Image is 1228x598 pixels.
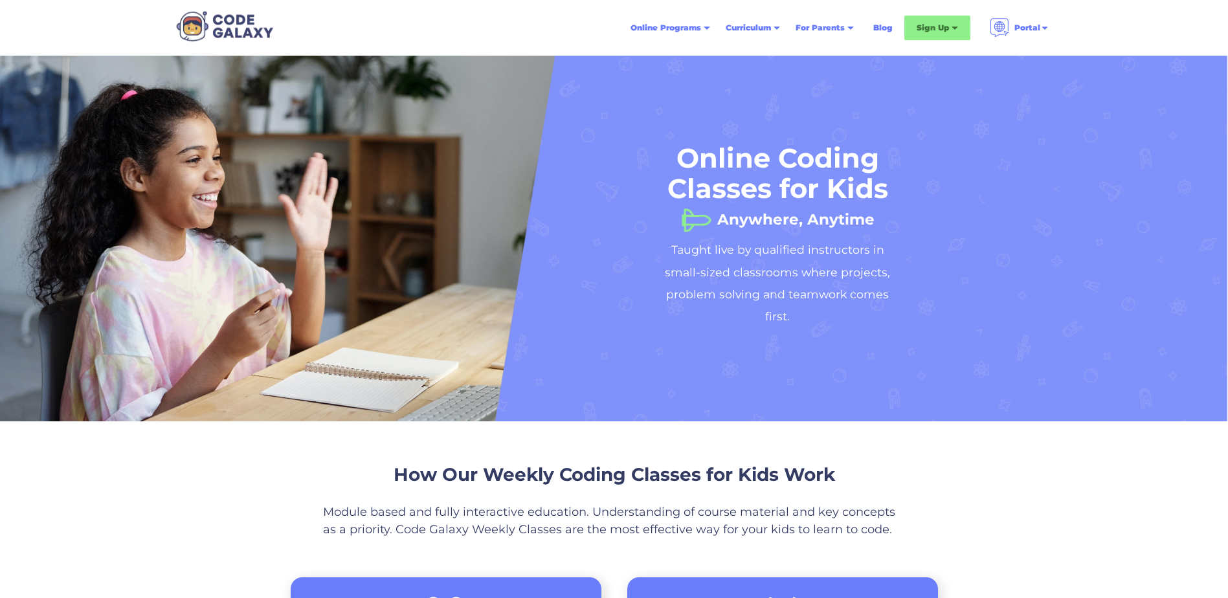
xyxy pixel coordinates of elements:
[654,239,900,328] h2: Taught live by qualified instructors in small-sized classrooms where projects, problem solving an...
[1014,21,1040,34] div: Portal
[631,21,701,34] div: Online Programs
[717,206,875,219] h1: Anywhere, Anytime
[865,16,900,39] a: Blog
[917,21,949,34] div: Sign Up
[654,143,900,204] h1: Online Coding Classes for Kids
[323,504,906,538] p: Module based and fully interactive education. Understanding of course material and key concepts a...
[394,463,835,485] span: How Our Weekly Coding Classes for Kids Work
[726,21,771,34] div: Curriculum
[796,21,845,34] div: For Parents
